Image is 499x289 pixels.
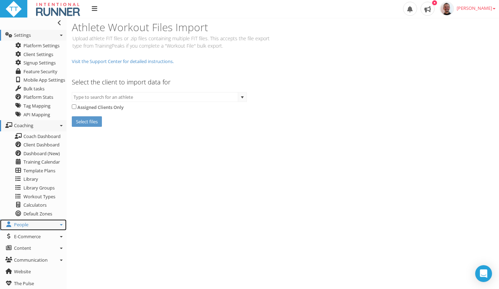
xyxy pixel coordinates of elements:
[14,233,41,240] span: E-Commerce
[8,192,66,201] a: Workout Types
[23,94,53,100] span: Platform Stats
[8,67,66,76] a: Feature Security
[72,116,102,127] label: Select files
[8,41,66,50] a: Platform Settings
[23,142,60,148] span: Client Dashboard
[23,68,57,75] span: Feature Security
[8,76,66,84] a: Mobile App Settings
[8,158,66,166] a: Training Calendar
[8,184,66,192] a: Library Groups
[23,159,60,165] span: Training Calendar
[8,93,66,102] a: Platform Stats
[23,185,55,191] span: Library Groups
[23,60,56,66] span: Signup Settings
[475,265,492,282] div: Open Intercom Messenger
[8,149,66,158] a: Dashboard (New)
[8,110,66,119] a: API Mapping
[14,257,48,263] span: Communication
[5,1,22,18] img: ttbadgewhite_48x48.png
[23,150,60,157] span: Dashboard (New)
[14,245,31,251] span: Content
[72,79,494,86] h4: Select the client to import data for
[23,176,38,182] span: Library
[8,59,66,67] a: Signup Settings
[14,280,34,287] span: The Pulse
[8,175,66,184] a: Library
[14,268,31,275] span: Website
[8,132,66,141] a: Coach Dashboard
[8,201,66,209] a: Calculators
[77,104,124,111] label: Assigned Clients Only
[14,32,31,38] span: Settings
[8,166,66,175] a: Template Plans
[14,122,33,129] span: Coaching
[23,51,53,57] span: Client Settings
[457,5,495,11] span: [PERSON_NAME]
[440,2,454,16] img: f8fe0c634f4026adfcfc8096b3aed953
[72,35,280,49] p: Upload athlete FIT files or .zip files containing multiple FIT files. This accepts the file expor...
[8,102,66,110] a: Tag Mapping
[8,209,66,218] a: Default Zones
[23,111,50,118] span: API Mapping
[72,21,280,33] h3: Athlete Workout Files Import
[23,103,50,109] span: Tag Mapping
[14,221,28,228] span: People
[238,92,247,102] span: select
[23,193,55,200] span: Workout Types
[8,50,66,59] a: Client Settings
[33,1,83,18] img: IntentionalRunnerlogoClientPortalandLoginPage.jpg
[23,133,61,139] span: Coach Dashboard
[23,167,55,174] span: Template Plans
[23,211,52,217] span: Default Zones
[72,92,238,102] input: Type to search for an athlete
[23,85,44,92] span: Bulk tasks
[72,58,174,64] a: Visit the Support Center for detailed instructions.
[8,140,66,149] a: Client Dashboard
[23,202,47,208] span: Calculators
[8,84,66,93] a: Bulk tasks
